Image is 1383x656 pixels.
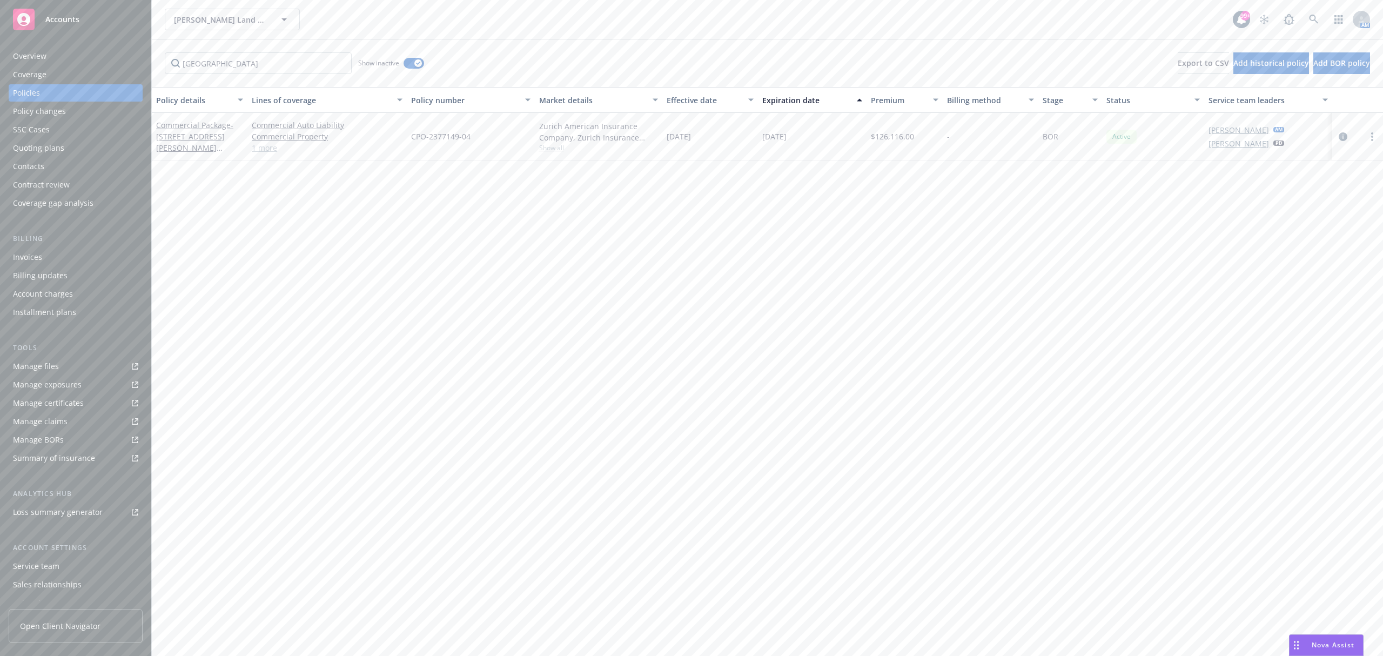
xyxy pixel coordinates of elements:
div: Account settings [9,543,143,553]
a: [PERSON_NAME] [1209,138,1269,149]
a: Commercial Auto Liability [252,119,402,131]
div: Tools [9,343,143,353]
a: Commercial Property [252,131,402,142]
a: Invoices [9,249,143,266]
a: Accounts [9,4,143,35]
a: Sales relationships [9,576,143,593]
button: Effective date [662,87,758,113]
span: - [947,131,950,142]
div: Billing method [947,95,1022,106]
button: Premium [867,87,943,113]
button: Market details [535,87,662,113]
a: Loss summary generator [9,504,143,521]
span: [PERSON_NAME] Land Company [174,14,267,25]
span: Nova Assist [1312,640,1354,650]
button: Add historical policy [1233,52,1309,74]
a: Policy changes [9,103,143,120]
a: Quoting plans [9,139,143,157]
div: Related accounts [13,594,75,612]
span: Add historical policy [1233,58,1309,68]
div: Manage exposures [13,376,82,393]
a: Manage BORs [9,431,143,449]
a: Billing updates [9,267,143,284]
span: Show inactive [358,58,399,68]
a: Related accounts [9,594,143,612]
div: Quoting plans [13,139,64,157]
button: Expiration date [758,87,867,113]
span: Active [1111,132,1132,142]
div: Policy changes [13,103,66,120]
button: Status [1102,87,1204,113]
div: Coverage [13,66,46,83]
a: Search [1303,9,1325,30]
a: Manage certificates [9,394,143,412]
div: Contacts [13,158,44,175]
a: Summary of insurance [9,450,143,467]
div: Stage [1043,95,1086,106]
div: Summary of insurance [13,450,95,467]
a: Stop snowing [1253,9,1275,30]
div: Status [1106,95,1188,106]
a: Commercial Package [156,120,236,164]
div: Service team leaders [1209,95,1315,106]
button: Export to CSV [1178,52,1229,74]
div: SSC Cases [13,121,50,138]
span: BOR [1043,131,1058,142]
a: Report a Bug [1278,9,1300,30]
a: Contacts [9,158,143,175]
div: Overview [13,48,46,65]
div: Coverage gap analysis [13,195,93,212]
div: Zurich American Insurance Company, Zurich Insurance Group [539,121,658,143]
div: Policy details [156,95,231,106]
a: Manage claims [9,413,143,430]
span: Export to CSV [1178,58,1229,68]
div: Policy number [411,95,518,106]
div: Lines of coverage [252,95,391,106]
a: Account charges [9,285,143,303]
span: [DATE] [667,131,691,142]
div: Expiration date [762,95,850,106]
button: Add BOR policy [1313,52,1370,74]
a: Manage exposures [9,376,143,393]
a: circleInformation [1337,130,1350,143]
div: Premium [871,95,927,106]
div: Invoices [13,249,42,266]
span: Accounts [45,15,79,24]
button: Policy details [152,87,247,113]
div: Account charges [13,285,73,303]
a: Coverage [9,66,143,83]
span: $126,116.00 [871,131,914,142]
a: 1 more [252,142,402,153]
div: Market details [539,95,646,106]
a: Manage files [9,358,143,375]
div: Installment plans [13,304,76,321]
div: Service team [13,558,59,575]
div: Manage certificates [13,394,84,412]
div: Drag to move [1290,635,1303,655]
div: Analytics hub [9,488,143,499]
a: Service team [9,558,143,575]
button: [PERSON_NAME] Land Company [165,9,300,30]
button: Billing method [943,87,1038,113]
a: Overview [9,48,143,65]
button: Nova Assist [1289,634,1364,656]
div: Effective date [667,95,742,106]
a: Policies [9,84,143,102]
div: 99+ [1240,11,1250,21]
a: Coverage gap analysis [9,195,143,212]
button: Lines of coverage [247,87,407,113]
div: Sales relationships [13,576,82,593]
span: CPO-2377149-04 [411,131,471,142]
a: [PERSON_NAME] [1209,124,1269,136]
a: Switch app [1328,9,1350,30]
div: Billing [9,233,143,244]
div: Billing updates [13,267,68,284]
div: Contract review [13,176,70,193]
div: Manage files [13,358,59,375]
div: Manage BORs [13,431,64,449]
div: Policies [13,84,40,102]
div: Loss summary generator [13,504,103,521]
span: [DATE] [762,131,787,142]
span: Show all [539,143,658,152]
